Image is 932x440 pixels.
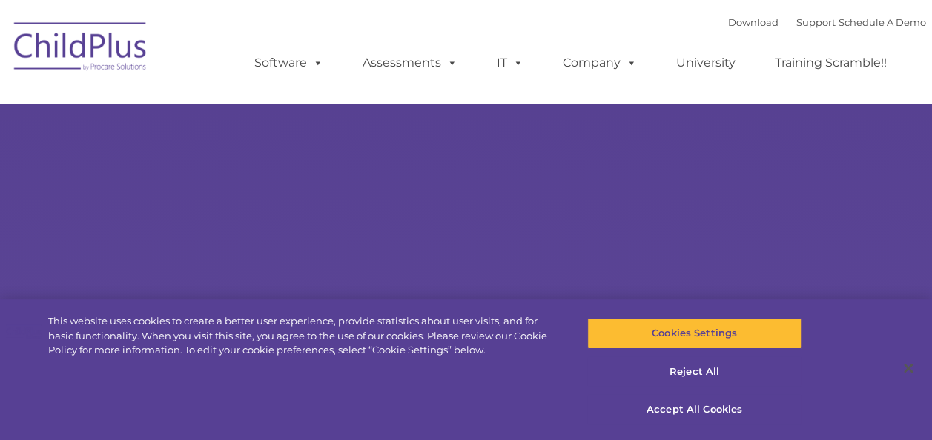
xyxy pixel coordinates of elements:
[482,48,538,78] a: IT
[796,16,836,28] a: Support
[760,48,902,78] a: Training Scramble!!
[587,318,802,349] button: Cookies Settings
[48,314,559,358] div: This website uses cookies to create a better user experience, provide statistics about user visit...
[661,48,750,78] a: University
[728,16,779,28] a: Download
[587,394,802,425] button: Accept All Cookies
[839,16,926,28] a: Schedule A Demo
[548,48,652,78] a: Company
[348,48,472,78] a: Assessments
[239,48,338,78] a: Software
[7,12,155,86] img: ChildPlus by Procare Solutions
[892,352,925,384] button: Close
[587,356,802,387] button: Reject All
[728,16,926,28] font: |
